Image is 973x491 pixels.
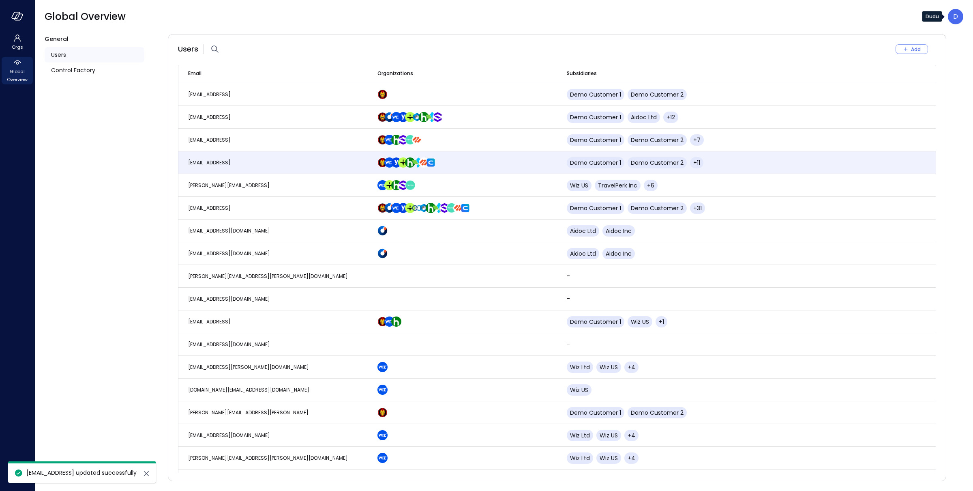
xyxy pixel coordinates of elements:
[381,453,388,463] div: Wiz
[570,227,596,235] span: Aidoc Ltd
[422,203,429,213] div: CyberArk
[570,204,621,212] span: Demo Customer 1
[570,136,621,144] span: Demo Customer 1
[381,135,388,145] div: Demo Customer
[405,112,415,122] img: euz2wel6fvrjeyhjwgr9
[405,157,415,168] img: ynjrjpaiymlkbkxtflmu
[567,272,737,280] p: -
[391,135,401,145] img: ynjrjpaiymlkbkxtflmu
[377,248,388,258] img: hddnet8eoxqedtuhlo6i
[398,135,408,145] img: oujisyhxiqy1h0xilnqx
[570,363,590,371] span: Wiz Ltd
[381,157,388,168] div: Demo Customer
[600,454,618,462] span: Wiz US
[631,159,684,167] span: Demo Customer 2
[188,136,231,143] span: [EMAIL_ADDRESS]
[188,341,270,348] span: [EMAIL_ADDRESS][DOMAIN_NAME]
[391,157,401,168] img: rosehlgmm5jjurozkspi
[188,114,231,121] span: [EMAIL_ADDRESS]
[408,135,415,145] div: Tekion
[45,62,144,78] a: Control Factory
[401,180,408,190] div: SentinelOne
[419,112,429,122] img: ynjrjpaiymlkbkxtflmu
[456,203,463,213] div: PaloAlto
[628,431,635,439] span: +4
[453,203,463,213] img: hs4uxyqbml240cwf4com
[381,317,388,327] div: Demo Customer
[377,385,388,395] img: cfcvbyzhwvtbhao628kj
[631,318,649,326] span: Wiz US
[384,317,394,327] img: cfcvbyzhwvtbhao628kj
[598,181,637,190] span: TravelPerk Inc
[412,112,422,122] img: a5he5ildahzqx8n3jb8t
[570,250,596,258] span: Aidoc Ltd
[693,159,700,167] span: +11
[188,91,231,98] span: [EMAIL_ADDRESS]
[377,135,388,145] img: scnakozdowacoarmaydw
[567,340,737,348] p: -
[433,112,443,122] img: oujisyhxiqy1h0xilnqx
[398,112,408,122] img: rosehlgmm5jjurozkspi
[381,248,388,258] div: Aidoc
[394,180,401,190] div: Hippo
[419,203,429,213] img: a5he5ildahzqx8n3jb8t
[188,432,270,439] span: [EMAIL_ADDRESS][DOMAIN_NAME]
[659,318,664,326] span: +1
[394,203,401,213] div: Wiz
[377,180,388,190] img: cfcvbyzhwvtbhao628kj
[188,250,270,257] span: [EMAIL_ADDRESS][DOMAIN_NAME]
[628,454,635,462] span: +4
[388,203,394,213] div: Aidoc
[567,69,597,78] span: Subsidiaries
[377,112,388,122] img: scnakozdowacoarmaydw
[188,364,309,370] span: [EMAIL_ADDRESS][PERSON_NAME][DOMAIN_NAME]
[381,203,388,213] div: Demo Customer
[948,9,963,24] div: Dudu
[401,157,408,168] div: TravelPerk
[391,112,401,122] img: cfcvbyzhwvtbhao628kj
[388,317,394,327] div: Wiz
[426,112,436,122] img: zbmm8o9awxf8yv3ehdzf
[45,10,126,23] span: Global Overview
[381,89,388,99] div: Demo Customer
[377,89,388,99] img: scnakozdowacoarmaydw
[377,203,388,213] img: scnakozdowacoarmaydw
[631,90,684,99] span: Demo Customer 2
[178,44,198,54] span: Users
[401,135,408,145] div: SentinelOne
[922,11,942,22] div: Dudu
[398,203,408,213] img: rosehlgmm5jjurozkspi
[26,469,137,477] span: [EMAIL_ADDRESS] updated successfully
[405,180,415,190] img: dweq851rzgflucm4u1c8
[405,135,415,145] img: dweq851rzgflucm4u1c8
[188,409,309,416] span: [PERSON_NAME][EMAIL_ADDRESS][PERSON_NAME]
[436,112,443,122] div: SentinelOne
[415,203,422,213] div: Edgeconnex
[647,181,654,190] span: +6
[422,112,429,122] div: Hippo
[384,180,394,190] img: euz2wel6fvrjeyhjwgr9
[570,181,588,190] span: Wiz US
[570,159,621,167] span: Demo Customer 1
[570,431,590,439] span: Wiz Ltd
[388,180,394,190] div: TravelPerk
[415,135,422,145] div: PaloAlto
[377,407,388,418] img: scnakozdowacoarmaydw
[570,386,588,394] span: Wiz US
[381,226,388,236] div: Aidoc
[429,112,436,122] div: AppsFlyer
[439,203,450,213] img: oujisyhxiqy1h0xilnqx
[188,205,231,211] span: [EMAIL_ADDRESS]
[570,113,621,121] span: Demo Customer 1
[412,157,422,168] img: zbmm8o9awxf8yv3ehdzf
[412,135,422,145] img: hs4uxyqbml240cwf4com
[426,203,436,213] img: ynjrjpaiymlkbkxtflmu
[631,136,684,144] span: Demo Customer 2
[394,317,401,327] div: Hippo
[953,12,958,22] p: D
[2,32,33,52] div: Orgs
[412,203,422,213] img: gkfkl11jtdpupy4uruhy
[188,386,309,393] span: [DOMAIN_NAME][EMAIL_ADDRESS][DOMAIN_NAME]
[401,203,408,213] div: Yotpo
